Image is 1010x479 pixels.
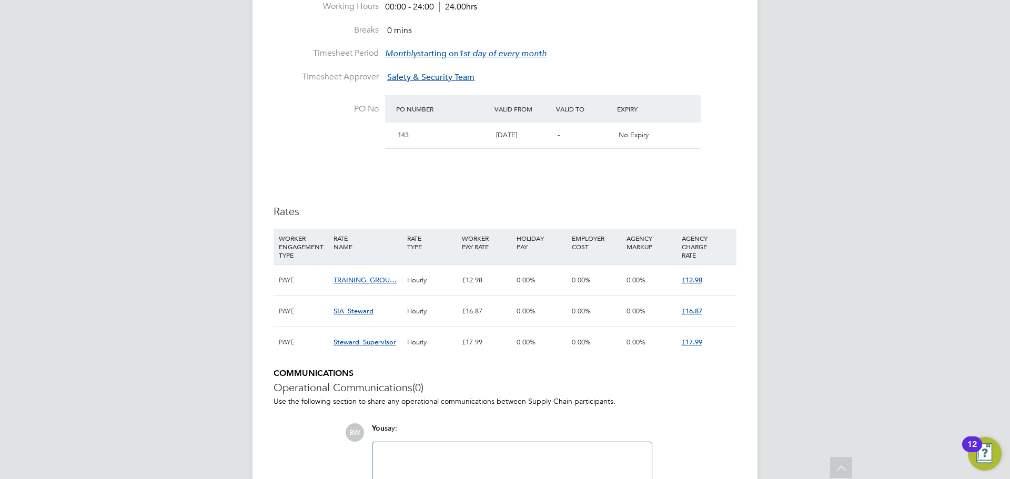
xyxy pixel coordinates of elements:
div: £17.99 [459,327,514,358]
div: Hourly [405,327,459,358]
span: £12.98 [682,276,702,284]
div: HOLIDAY PAY [514,229,569,256]
span: 0.00% [517,307,536,315]
span: 0.00% [627,307,645,315]
span: £17.99 [682,338,702,346]
span: 0.00% [627,276,645,284]
span: 0.00% [517,338,536,346]
div: RATE TYPE [405,229,459,256]
p: Use the following section to share any operational communications between Supply Chain participants. [274,396,736,406]
div: PO Number [393,99,492,118]
span: You [372,424,385,433]
label: Timesheet Approver [274,72,379,83]
div: RATE NAME [331,229,404,256]
div: EMPLOYER COST [569,229,624,256]
div: PAYE [276,296,331,327]
span: [DATE] [496,130,517,139]
div: AGENCY MARKUP [624,229,679,256]
div: Hourly [405,265,459,295]
div: say: [372,423,652,442]
h3: Operational Communications [274,381,736,394]
div: PAYE [276,265,331,295]
span: Steward_Supervisor [334,338,396,346]
span: 0.00% [517,276,536,284]
div: 00:00 - 24:00 [385,2,477,13]
span: 143 [398,130,409,139]
span: 0.00% [572,276,591,284]
span: (0) [412,381,423,394]
label: PO No [274,104,379,115]
div: 12 [967,444,977,458]
div: WORKER ENGAGEMENT TYPE [276,229,331,264]
label: Breaks [274,25,379,36]
div: Valid From [492,99,553,118]
div: AGENCY CHARGE RATE [679,229,734,264]
span: 0.00% [627,338,645,346]
span: - [558,130,560,139]
h3: Rates [274,205,736,218]
span: TRAINING_GROU… [334,276,397,284]
span: £16.87 [682,307,702,315]
div: PAYE [276,327,331,358]
span: starting on [385,48,547,59]
div: £16.87 [459,296,514,327]
em: Monthly [385,48,417,59]
span: 0.00% [572,338,591,346]
div: £12.98 [459,265,514,295]
label: Timesheet Period [274,48,379,59]
label: Working Hours [274,1,379,12]
span: BW [346,423,364,442]
div: Expiry [614,99,676,118]
div: WORKER PAY RATE [459,229,514,256]
span: Safety & Security Team [387,72,474,83]
div: Hourly [405,296,459,327]
span: No Expiry [619,130,649,139]
em: 1st day of every month [459,48,547,59]
div: Valid To [553,99,615,118]
span: 0.00% [572,307,591,315]
span: 0 mins [387,25,412,36]
span: SIA_Steward [334,307,373,315]
button: Open Resource Center, 12 new notifications [968,437,1002,471]
span: 24.00hrs [439,2,477,12]
h5: COMMUNICATIONS [274,368,736,379]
